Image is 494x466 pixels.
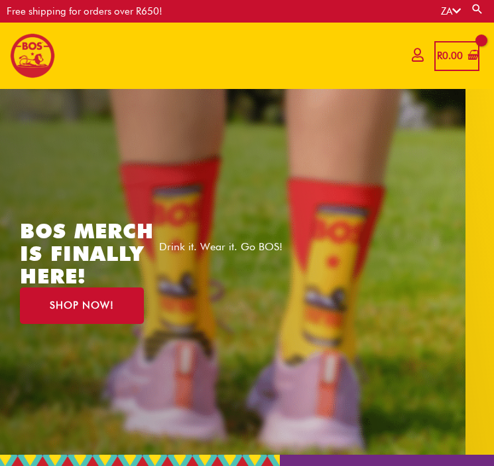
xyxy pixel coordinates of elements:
[437,50,463,62] bdi: 0.00
[437,50,442,62] span: R
[10,33,55,78] img: BOS logo finals-200px
[434,41,479,71] a: View Shopping Cart, empty
[441,5,461,17] a: ZA
[471,3,484,15] a: Search button
[50,301,114,311] span: SHOP NOW!
[20,287,144,324] a: SHOP NOW!
[20,218,154,288] a: BOS MERCH IS FINALLY HERE!
[159,242,285,252] p: Drink it. Wear it. Go BOS!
